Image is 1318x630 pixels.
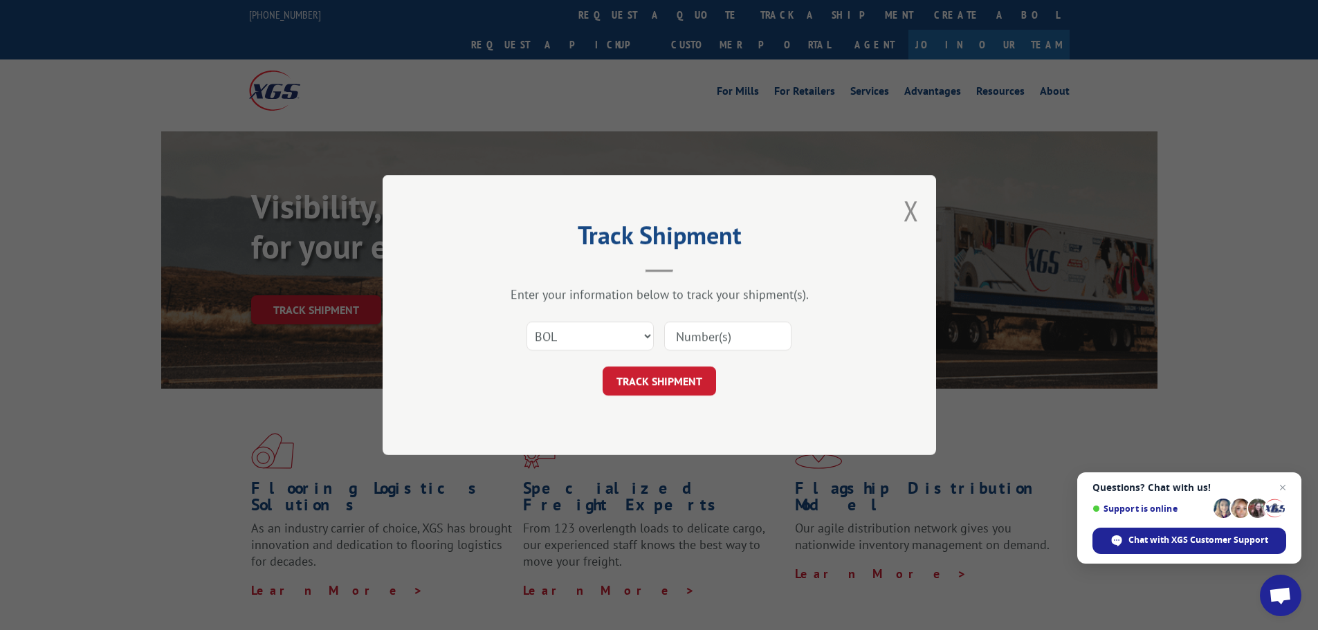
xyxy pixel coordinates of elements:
span: Chat with XGS Customer Support [1092,528,1286,554]
span: Support is online [1092,503,1209,514]
span: Questions? Chat with us! [1092,482,1286,493]
h2: Track Shipment [452,225,867,252]
span: Chat with XGS Customer Support [1128,534,1268,546]
a: Open chat [1260,575,1301,616]
input: Number(s) [664,322,791,351]
button: Close modal [904,192,919,229]
div: Enter your information below to track your shipment(s). [452,286,867,302]
button: TRACK SHIPMENT [603,367,716,396]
